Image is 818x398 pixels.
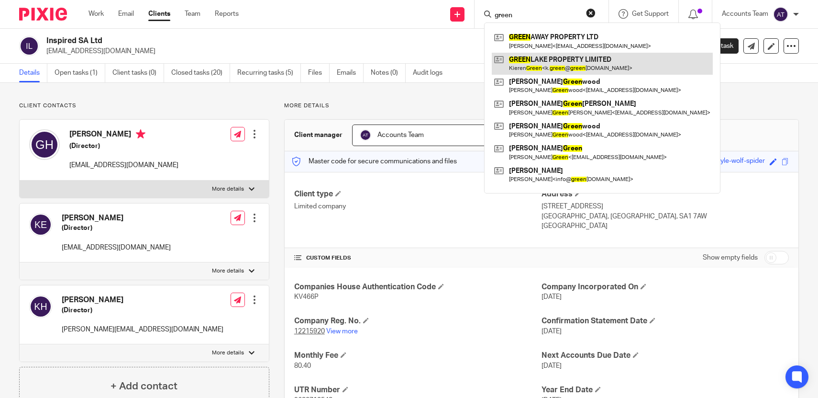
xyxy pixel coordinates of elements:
[703,253,758,262] label: Show empty fields
[212,349,244,357] p: More details
[294,363,311,369] span: 80.40
[294,189,542,199] h4: Client type
[19,64,47,82] a: Details
[294,385,542,395] h4: UTR Number
[69,141,178,151] h5: (Director)
[326,328,358,335] a: View more
[62,223,171,233] h5: (Director)
[294,254,542,262] h4: CUSTOM FIELDS
[586,8,596,18] button: Clear
[632,11,669,17] span: Get Support
[294,130,343,140] h3: Client manager
[46,36,544,46] h2: Inspired SA Ltd
[136,129,145,139] i: Primary
[542,221,789,231] p: [GEOGRAPHIC_DATA]
[542,385,789,395] h4: Year End Date
[722,9,768,19] p: Accounts Team
[112,64,164,82] a: Client tasks (0)
[292,157,457,166] p: Master code for secure communications and files
[542,202,789,211] p: [STREET_ADDRESS]
[377,132,424,138] span: Accounts Team
[111,379,177,394] h4: + Add contact
[69,129,178,141] h4: [PERSON_NAME]
[308,64,330,82] a: Files
[360,129,371,141] img: svg%3E
[212,185,244,193] p: More details
[88,9,104,19] a: Work
[542,189,789,199] h4: Address
[413,64,450,82] a: Audit logs
[542,328,562,335] span: [DATE]
[62,306,223,315] h5: (Director)
[542,316,789,326] h4: Confirmation Statement Date
[494,11,580,20] input: Search
[542,294,562,300] span: [DATE]
[19,36,39,56] img: svg%3E
[542,351,789,361] h4: Next Accounts Due Date
[148,9,170,19] a: Clients
[215,9,239,19] a: Reports
[371,64,406,82] a: Notes (0)
[29,295,52,318] img: svg%3E
[69,160,178,170] p: [EMAIL_ADDRESS][DOMAIN_NAME]
[212,267,244,275] p: More details
[294,202,542,211] p: Limited company
[337,64,364,82] a: Emails
[62,243,171,252] p: [EMAIL_ADDRESS][DOMAIN_NAME]
[62,295,223,305] h4: [PERSON_NAME]
[294,294,319,300] span: KV466P
[542,282,789,292] h4: Company Incorporated On
[294,282,542,292] h4: Companies House Authentication Code
[237,64,301,82] a: Recurring tasks (5)
[284,102,799,110] p: More details
[171,64,230,82] a: Closed tasks (20)
[46,46,669,56] p: [EMAIL_ADDRESS][DOMAIN_NAME]
[542,212,789,221] p: [GEOGRAPHIC_DATA], [GEOGRAPHIC_DATA], SA1 7AW
[185,9,200,19] a: Team
[294,316,542,326] h4: Company Reg. No.
[29,213,52,236] img: svg%3E
[542,363,562,369] span: [DATE]
[62,213,171,223] h4: [PERSON_NAME]
[118,9,134,19] a: Email
[62,325,223,334] p: [PERSON_NAME][EMAIL_ADDRESS][DOMAIN_NAME]
[19,8,67,21] img: Pixie
[29,129,60,160] img: svg%3E
[55,64,105,82] a: Open tasks (1)
[773,7,788,22] img: svg%3E
[294,328,325,335] tcxspan: Call 12215920 via 3CX
[19,102,269,110] p: Client contacts
[294,351,542,361] h4: Monthly Fee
